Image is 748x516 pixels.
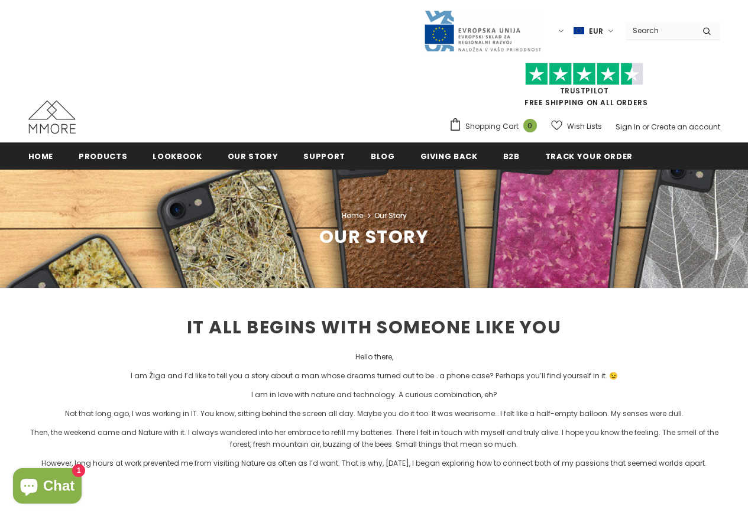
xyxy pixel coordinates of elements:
[28,427,720,450] p: Then, the weekend came and Nature with it. I always wandered into her embrace to refill my batter...
[371,142,395,169] a: Blog
[28,408,720,420] p: Not that long ago, I was working in IT. You know, sitting behind the screen all day. Maybe you do...
[626,22,694,39] input: Search Site
[545,151,633,162] span: Track your order
[28,151,54,162] span: Home
[228,151,279,162] span: Our Story
[371,151,395,162] span: Blog
[28,142,54,169] a: Home
[525,63,643,86] img: Trust Pilot Stars
[303,142,345,169] a: support
[567,121,602,132] span: Wish Lists
[228,142,279,169] a: Our Story
[551,116,602,137] a: Wish Lists
[9,468,85,507] inbox-online-store-chat: Shopify online store chat
[303,151,345,162] span: support
[28,351,720,363] p: Hello there,
[79,142,127,169] a: Products
[589,25,603,37] span: EUR
[153,151,202,162] span: Lookbook
[187,314,562,340] span: IT ALL BEGINS WITH SOMEONE LIKE YOU
[449,68,720,108] span: FREE SHIPPING ON ALL ORDERS
[423,25,542,35] a: Javni Razpis
[503,142,520,169] a: B2B
[153,142,202,169] a: Lookbook
[28,370,720,382] p: I am Žiga and I’d like to tell you a story about a man whose dreams turned out to be… a phone cas...
[374,209,407,223] span: Our Story
[523,119,537,132] span: 0
[28,100,76,134] img: MMORE Cases
[642,122,649,132] span: or
[423,9,542,53] img: Javni Razpis
[28,457,720,469] p: However, long hours at work prevented me from visiting Nature as often as I’d want. That is why, ...
[651,122,720,132] a: Create an account
[28,389,720,401] p: I am in love with nature and technology. A curious combination, eh?
[319,224,429,249] span: Our Story
[449,118,543,135] a: Shopping Cart 0
[342,209,363,223] a: Home
[545,142,633,169] a: Track your order
[420,151,478,162] span: Giving back
[560,86,609,96] a: Trustpilot
[420,142,478,169] a: Giving back
[465,121,519,132] span: Shopping Cart
[616,122,640,132] a: Sign In
[79,151,127,162] span: Products
[503,151,520,162] span: B2B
